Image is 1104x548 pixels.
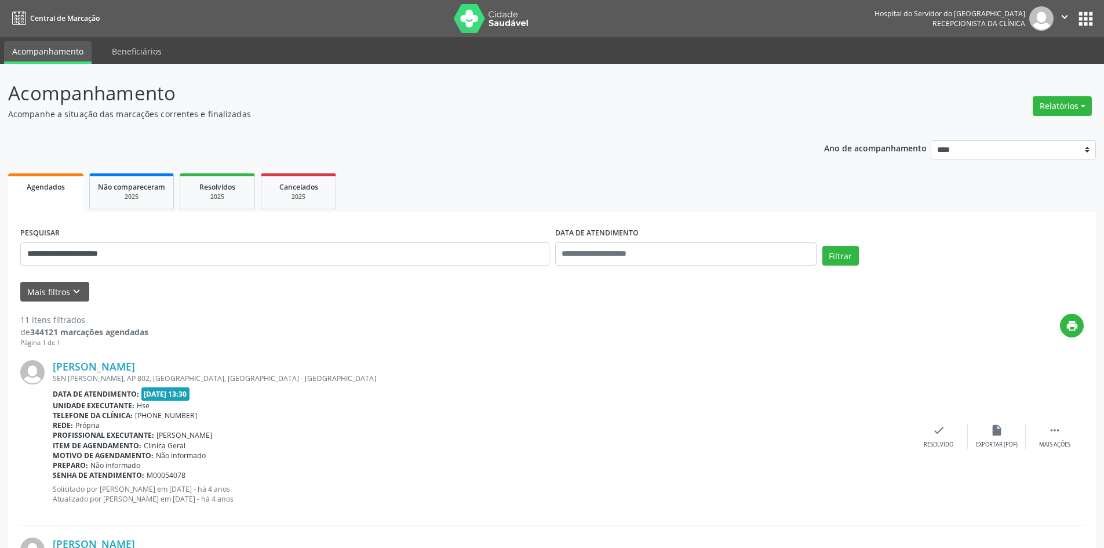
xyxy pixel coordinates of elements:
p: Solicitado por [PERSON_NAME] em [DATE] - há 4 anos Atualizado por [PERSON_NAME] em [DATE] - há 4 ... [53,484,910,504]
span: Central de Marcação [30,13,100,23]
div: SEN [PERSON_NAME], AP 802, [GEOGRAPHIC_DATA], [GEOGRAPHIC_DATA] - [GEOGRAPHIC_DATA] [53,373,910,383]
a: [PERSON_NAME] [53,360,135,373]
p: Acompanhe a situação das marcações correntes e finalizadas [8,108,770,120]
i: keyboard_arrow_down [70,285,83,298]
span: Agendados [27,182,65,192]
span: Recepcionista da clínica [932,19,1025,28]
b: Data de atendimento: [53,389,139,399]
span: Resolvidos [199,182,235,192]
a: Acompanhamento [4,41,92,64]
i: insert_drive_file [990,424,1003,437]
i:  [1058,10,1071,23]
span: Não compareceram [98,182,165,192]
label: DATA DE ATENDIMENTO [555,224,639,242]
div: 2025 [188,193,246,201]
span: Própria [75,420,100,430]
div: Resolvido [924,441,953,449]
div: de [20,326,148,338]
button:  [1054,6,1076,31]
b: Profissional executante: [53,430,154,440]
b: Rede: [53,420,73,430]
p: Ano de acompanhamento [824,140,927,155]
span: M00054078 [147,470,185,480]
div: Mais ações [1039,441,1070,449]
button: Mais filtroskeyboard_arrow_down [20,282,89,302]
span: Não informado [156,451,206,460]
div: 2025 [269,193,327,201]
button: Filtrar [822,246,859,266]
span: Não informado [90,460,140,470]
div: 2025 [98,193,165,201]
span: [PERSON_NAME] [156,430,212,440]
div: Página 1 de 1 [20,338,148,348]
span: Hse [137,401,150,411]
img: img [20,360,45,384]
b: Preparo: [53,460,88,470]
div: Hospital do Servidor do [GEOGRAPHIC_DATA] [875,9,1025,19]
b: Motivo de agendamento: [53,451,154,460]
i:  [1048,424,1061,437]
i: print [1066,320,1079,332]
span: [DATE] 13:30 [141,387,190,401]
a: Central de Marcação [8,9,100,28]
strong: 344121 marcações agendadas [30,326,148,337]
button: apps [1076,9,1096,29]
label: PESQUISAR [20,224,60,242]
img: img [1029,6,1054,31]
b: Senha de atendimento: [53,470,144,480]
b: Item de agendamento: [53,441,141,451]
b: Telefone da clínica: [53,411,133,420]
button: print [1060,314,1084,337]
div: 11 itens filtrados [20,314,148,326]
i: check [932,424,945,437]
p: Acompanhamento [8,79,770,108]
span: [PHONE_NUMBER] [135,411,197,420]
div: Exportar (PDF) [976,441,1018,449]
span: Clinica Geral [144,441,185,451]
button: Relatórios [1033,96,1092,116]
b: Unidade executante: [53,401,134,411]
span: Cancelados [279,182,318,192]
a: Beneficiários [104,41,170,61]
